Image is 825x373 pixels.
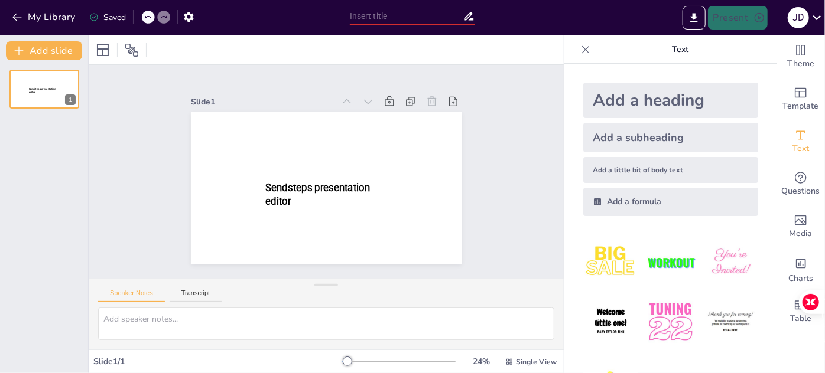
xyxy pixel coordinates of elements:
div: Change the overall theme [777,35,824,78]
div: Add a subheading [583,123,758,152]
div: Slide 1 / 1 [93,356,342,367]
img: 5.jpeg [643,295,698,349]
span: Sendsteps presentation editor [265,182,369,207]
button: Export to PowerPoint [683,6,706,30]
button: J D [788,6,809,30]
span: Template [783,100,819,113]
span: Text [792,142,809,155]
div: Add charts and graphs [777,248,824,290]
div: Layout [93,41,112,60]
div: Add text boxes [777,120,824,163]
span: Table [790,312,811,325]
div: J D [788,7,809,28]
span: Media [790,227,813,240]
img: 6.jpeg [703,295,758,349]
button: Speaker Notes [98,289,165,302]
div: Add a table [777,290,824,333]
button: Present [708,6,767,30]
button: My Library [9,8,80,27]
div: Add a formula [583,188,758,216]
p: Text [595,35,765,64]
span: Single View [516,357,557,367]
div: Add images, graphics, shapes or video [777,205,824,248]
button: Add slide [6,41,82,60]
img: 4.jpeg [583,295,638,349]
img: 1.jpeg [583,235,638,290]
span: Position [125,43,139,57]
button: Transcript [170,289,222,302]
div: Saved [89,12,126,23]
span: Charts [788,272,813,285]
span: Sendsteps presentation editor [29,87,56,94]
div: Add a little bit of body text [583,157,758,183]
input: Insert title [350,8,463,25]
div: Get real-time input from your audience [777,163,824,205]
span: Theme [787,57,814,70]
div: 1 [9,70,79,109]
img: 3.jpeg [703,235,758,290]
div: Add ready made slides [777,78,824,120]
div: 24 % [467,356,496,367]
div: Add a heading [583,83,758,118]
div: Slide 1 [191,96,334,107]
span: Questions [782,185,820,198]
div: 1 [65,94,76,105]
img: 2.jpeg [643,235,698,290]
